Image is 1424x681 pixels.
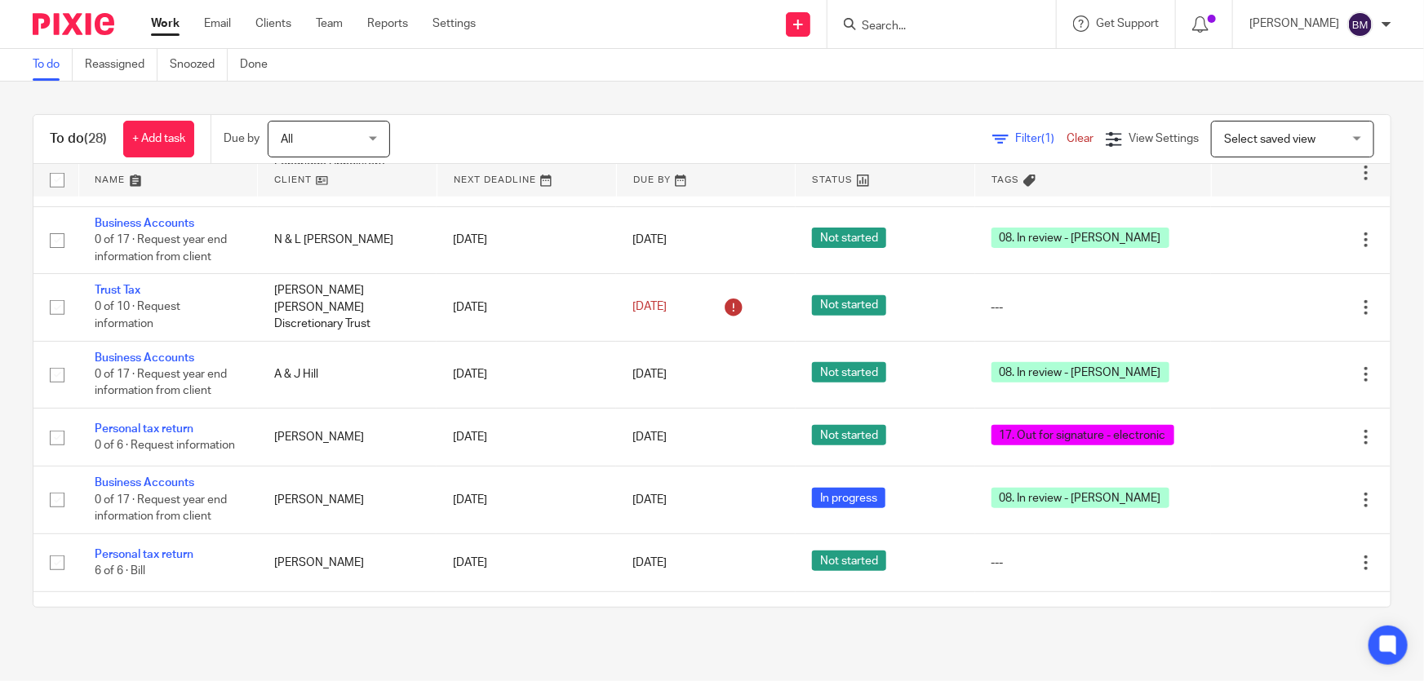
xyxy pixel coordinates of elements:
[1015,133,1067,144] span: Filter
[632,431,667,443] span: [DATE]
[632,234,667,245] span: [DATE]
[258,206,437,273] td: N & L [PERSON_NAME]
[632,302,667,313] span: [DATE]
[812,228,886,248] span: Not started
[991,228,1169,248] span: 08. In review - [PERSON_NAME]
[1129,133,1199,144] span: View Settings
[437,409,616,467] td: [DATE]
[433,15,476,32] a: Settings
[95,477,194,489] a: Business Accounts
[632,369,667,380] span: [DATE]
[170,49,228,81] a: Snoozed
[991,488,1169,508] span: 08. In review - [PERSON_NAME]
[1224,134,1315,145] span: Select saved view
[95,494,227,523] span: 0 of 17 · Request year end information from client
[224,130,260,147] p: Due by
[258,341,437,408] td: A & J Hill
[991,175,1019,184] span: Tags
[204,15,231,32] a: Email
[95,565,145,577] span: 6 of 6 · Bill
[95,352,194,364] a: Business Accounts
[1067,133,1094,144] a: Clear
[95,302,180,330] span: 0 of 10 · Request information
[437,341,616,408] td: [DATE]
[812,488,885,508] span: In progress
[812,295,886,316] span: Not started
[84,132,107,145] span: (28)
[437,592,616,650] td: [DATE]
[85,49,157,81] a: Reassigned
[240,49,280,81] a: Done
[812,425,886,445] span: Not started
[33,13,114,35] img: Pixie
[991,555,1196,571] div: ---
[258,533,437,591] td: [PERSON_NAME]
[367,15,408,32] a: Reports
[95,285,140,296] a: Trust Tax
[255,15,291,32] a: Clients
[991,425,1174,445] span: 17. Out for signature - electronic
[1347,11,1373,38] img: svg%3E
[860,20,1007,34] input: Search
[1249,15,1339,32] p: [PERSON_NAME]
[991,299,1196,316] div: ---
[437,206,616,273] td: [DATE]
[1041,133,1054,144] span: (1)
[95,369,227,397] span: 0 of 17 · Request year end information from client
[281,134,293,145] span: All
[95,234,227,263] span: 0 of 17 · Request year end information from client
[1096,18,1159,29] span: Get Support
[123,121,194,157] a: + Add task
[991,362,1169,383] span: 08. In review - [PERSON_NAME]
[33,49,73,81] a: To do
[316,15,343,32] a: Team
[632,494,667,506] span: [DATE]
[437,467,616,533] td: [DATE]
[95,218,194,229] a: Business Accounts
[258,467,437,533] td: [PERSON_NAME]
[258,592,437,650] td: [PERSON_NAME]
[95,549,193,560] a: Personal tax return
[632,557,667,568] span: [DATE]
[50,130,107,148] h1: To do
[437,533,616,591] td: [DATE]
[812,362,886,383] span: Not started
[437,274,616,341] td: [DATE]
[151,15,180,32] a: Work
[95,440,235,451] span: 0 of 6 · Request information
[812,551,886,571] span: Not started
[258,274,437,341] td: [PERSON_NAME] [PERSON_NAME] Discretionary Trust
[95,423,193,435] a: Personal tax return
[258,409,437,467] td: [PERSON_NAME]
